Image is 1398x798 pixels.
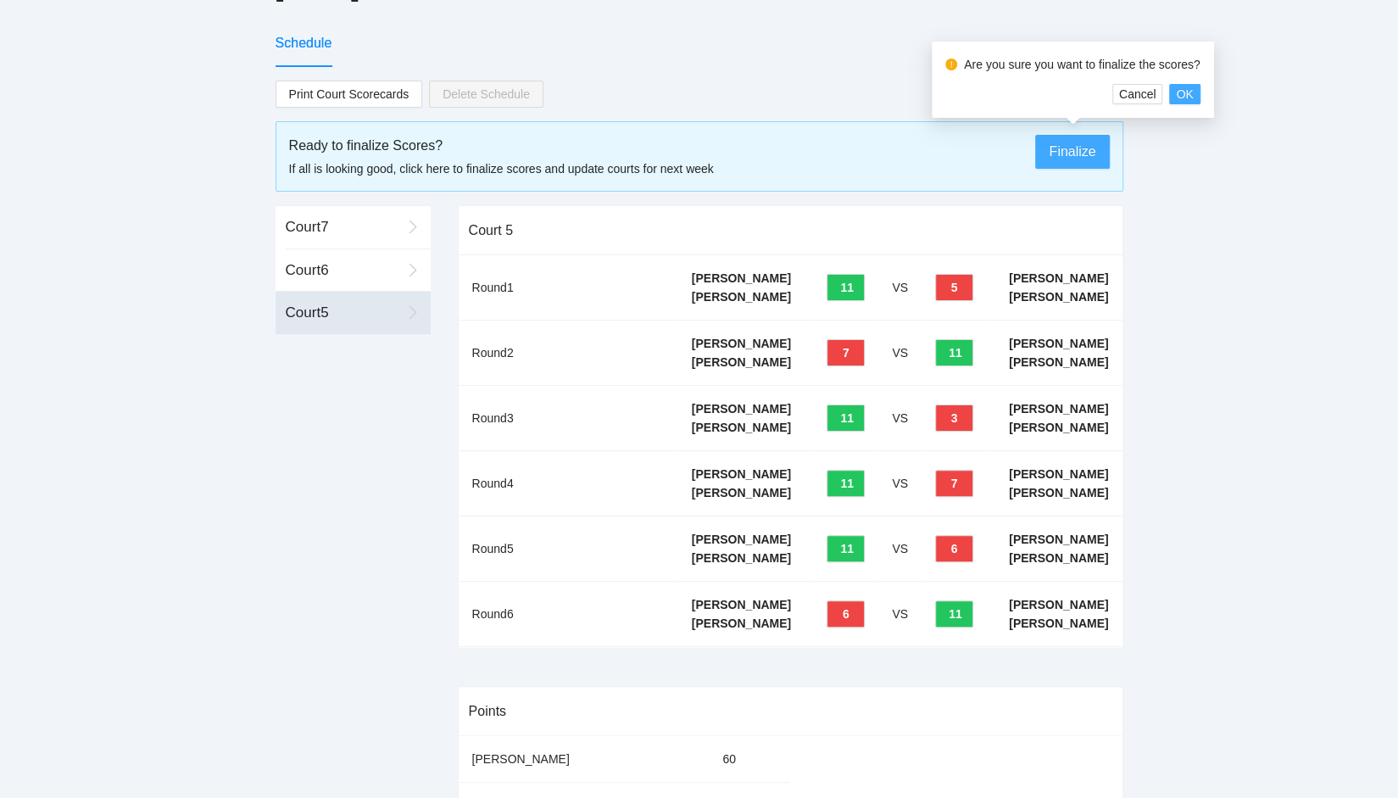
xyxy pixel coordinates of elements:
div: Schedule [276,32,332,53]
b: [PERSON_NAME] [692,533,791,546]
div: Points [469,687,1112,735]
td: VS [878,321,922,386]
b: [PERSON_NAME] [1009,551,1108,565]
td: Round 3 [459,386,678,451]
td: VS [878,516,922,582]
div: Ready to finalize Scores? [289,135,1029,156]
div: Are you sure you want to finalize the scores? [964,55,1200,74]
button: 7 [935,470,973,497]
button: 11 [827,274,865,301]
a: Print Court Scorecards [276,81,423,108]
span: Print Court Scorecards [289,81,409,107]
b: [PERSON_NAME] [692,290,791,304]
b: [PERSON_NAME] [692,355,791,369]
button: OK [1169,84,1200,104]
span: exclamation-circle [945,59,957,70]
b: [PERSON_NAME] [692,486,791,499]
button: Cancel [1112,84,1163,104]
b: [PERSON_NAME] [1009,271,1108,285]
span: Cancel [1119,85,1156,103]
td: Round 4 [459,451,678,516]
td: VS [878,386,922,451]
span: OK [1176,85,1193,103]
div: Court 5 [469,206,1112,254]
b: [PERSON_NAME] [1009,617,1108,630]
b: [PERSON_NAME] [692,337,791,350]
td: Round 1 [459,255,678,321]
button: 11 [935,600,973,628]
b: [PERSON_NAME] [692,467,791,481]
b: [PERSON_NAME] [692,598,791,611]
td: [PERSON_NAME] [459,736,710,783]
b: [PERSON_NAME] [692,421,791,434]
b: [PERSON_NAME] [692,551,791,565]
b: [PERSON_NAME] [1009,467,1108,481]
td: Round 5 [459,516,678,582]
b: [PERSON_NAME] [1009,355,1108,369]
button: 6 [935,535,973,562]
b: [PERSON_NAME] [1009,598,1108,611]
button: 7 [827,339,865,366]
button: Finalize [1035,135,1109,169]
td: VS [878,582,922,647]
button: 11 [827,470,865,497]
b: [PERSON_NAME] [1009,486,1108,499]
div: If all is looking good, click here to finalize scores and update courts for next week [289,159,1029,178]
div: Court 5 [286,302,401,324]
button: 11 [827,535,865,562]
span: Finalize [1049,141,1095,162]
b: [PERSON_NAME] [1009,533,1108,546]
b: [PERSON_NAME] [692,617,791,630]
b: [PERSON_NAME] [692,402,791,416]
button: 6 [827,600,865,628]
b: [PERSON_NAME] [1009,421,1108,434]
td: 60 [709,736,790,783]
button: 5 [935,274,973,301]
div: Court 6 [286,259,401,282]
div: Court 7 [286,216,401,238]
td: Round 6 [459,582,678,647]
b: [PERSON_NAME] [1009,402,1108,416]
b: [PERSON_NAME] [692,271,791,285]
button: 11 [827,405,865,432]
b: [PERSON_NAME] [1009,290,1108,304]
button: 3 [935,405,973,432]
td: VS [878,451,922,516]
button: 11 [935,339,973,366]
b: [PERSON_NAME] [1009,337,1108,350]
td: Round 2 [459,321,678,386]
td: VS [878,255,922,321]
